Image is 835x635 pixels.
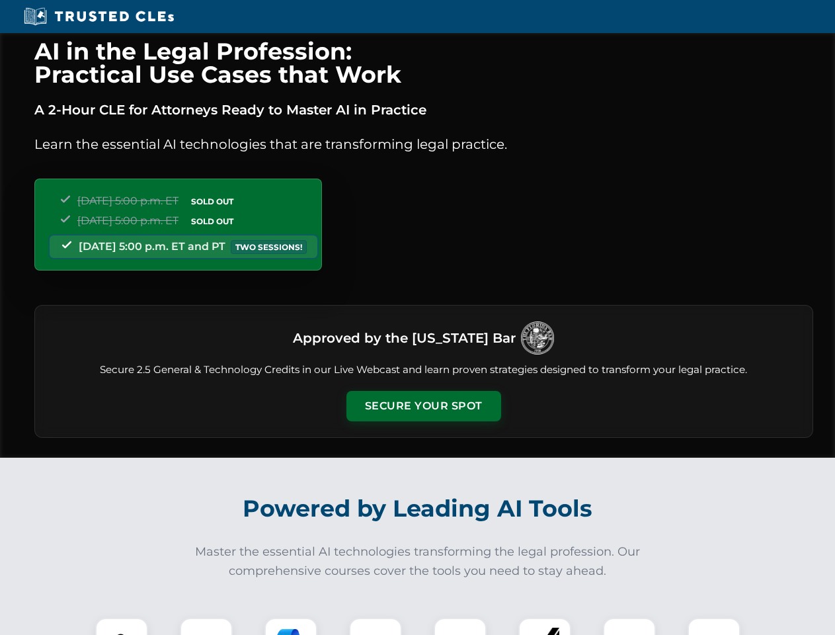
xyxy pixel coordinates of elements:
span: [DATE] 5:00 p.m. ET [77,194,179,207]
img: Trusted CLEs [20,7,178,26]
span: SOLD OUT [186,214,238,228]
button: Secure Your Spot [346,391,501,421]
p: Master the essential AI technologies transforming the legal profession. Our comprehensive courses... [186,542,649,581]
p: Secure 2.5 General & Technology Credits in our Live Webcast and learn proven strategies designed ... [51,362,797,378]
img: Logo [521,321,554,355]
p: A 2-Hour CLE for Attorneys Ready to Master AI in Practice [34,99,813,120]
span: [DATE] 5:00 p.m. ET [77,214,179,227]
p: Learn the essential AI technologies that are transforming legal practice. [34,134,813,155]
span: SOLD OUT [186,194,238,208]
h1: AI in the Legal Profession: Practical Use Cases that Work [34,40,813,86]
h2: Powered by Leading AI Tools [52,486,784,532]
h3: Approved by the [US_STATE] Bar [293,326,516,350]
